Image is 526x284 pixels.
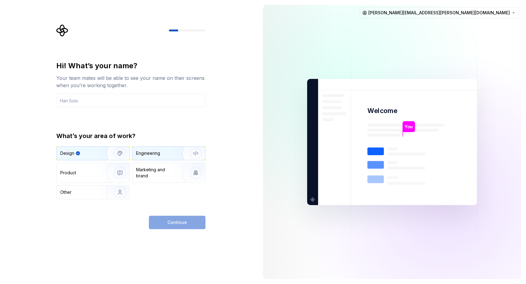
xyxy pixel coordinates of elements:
[56,61,205,71] div: Hi! What’s your name?
[368,10,510,16] span: [PERSON_NAME][EMAIL_ADDRESS][PERSON_NAME][DOMAIN_NAME]
[359,7,519,18] button: [PERSON_NAME][EMAIL_ADDRESS][PERSON_NAME][DOMAIN_NAME]
[60,150,74,156] div: Design
[56,24,68,37] svg: Supernova Logo
[367,106,397,115] p: Welcome
[56,94,205,107] input: Han Solo
[405,123,413,130] p: You
[56,132,205,140] div: What’s your area of work?
[60,170,76,176] div: Product
[136,150,160,156] div: Engineering
[136,167,177,179] div: Marketing and brand
[60,189,72,195] div: Other
[56,74,205,89] div: Your team mates will be able to see your name on their screens when you’re working together.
